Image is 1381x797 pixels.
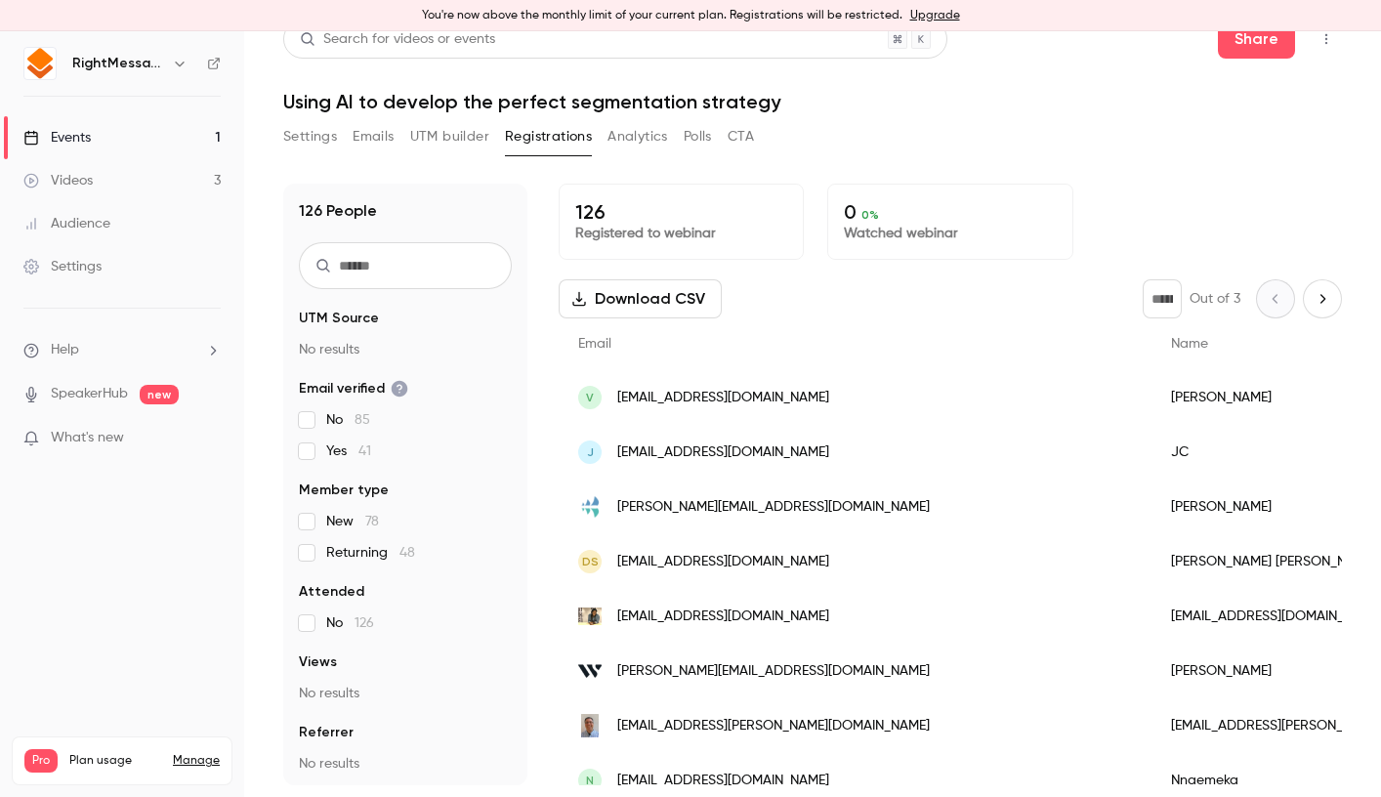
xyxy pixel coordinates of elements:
span: N [586,772,594,789]
span: New [326,512,379,531]
span: Referrer [299,723,354,742]
img: lerner.co.il [578,714,602,737]
li: help-dropdown-opener [23,340,221,360]
span: [EMAIL_ADDRESS][DOMAIN_NAME] [617,552,829,572]
div: Videos [23,171,93,190]
img: aishacrumbine.com [578,608,602,625]
button: Analytics [607,121,668,152]
div: Search for videos or events [300,29,495,50]
span: UTM Source [299,309,379,328]
span: new [140,385,179,404]
span: What's new [51,428,124,448]
p: Out of 3 [1190,289,1240,309]
span: [EMAIL_ADDRESS][DOMAIN_NAME] [617,771,829,791]
h6: RightMessage [72,54,164,73]
span: 85 [355,413,370,427]
button: Registrations [505,121,592,152]
div: Audience [23,214,110,233]
a: Upgrade [910,8,960,23]
h1: Using AI to develop the perfect segmentation strategy [283,90,1342,113]
span: No [326,410,370,430]
p: No results [299,684,512,703]
span: Pro [24,749,58,773]
button: Share [1218,20,1295,59]
span: [EMAIL_ADDRESS][DOMAIN_NAME] [617,607,829,627]
img: signwise.co.nz [578,659,602,683]
div: Events [23,128,91,147]
span: Member type [299,481,389,500]
div: Settings [23,257,102,276]
button: UTM builder [410,121,489,152]
h1: 126 People [299,199,377,223]
img: RightMessage [24,48,56,79]
iframe: Noticeable Trigger [197,430,221,447]
span: Name [1171,337,1208,351]
span: DS [582,553,599,570]
span: Yes [326,441,371,461]
p: 0 [844,200,1056,224]
span: V [586,389,594,406]
span: 48 [399,546,415,560]
span: 0 % [861,208,879,222]
a: SpeakerHub [51,384,128,404]
span: Email [578,337,611,351]
span: [EMAIL_ADDRESS][PERSON_NAME][DOMAIN_NAME] [617,716,930,736]
span: 126 [355,616,374,630]
span: Help [51,340,79,360]
button: Emails [353,121,394,152]
button: Download CSV [559,279,722,318]
img: inuda.com [578,495,602,519]
button: Polls [684,121,712,152]
span: [PERSON_NAME][EMAIL_ADDRESS][DOMAIN_NAME] [617,497,930,518]
span: Plan usage [69,753,161,769]
span: Attended [299,582,364,602]
span: Views [299,652,337,672]
span: J [587,443,594,461]
p: 126 [575,200,787,224]
span: [EMAIL_ADDRESS][DOMAIN_NAME] [617,388,829,408]
button: Next page [1303,279,1342,318]
span: [EMAIL_ADDRESS][DOMAIN_NAME] [617,442,829,463]
span: No [326,613,374,633]
p: No results [299,340,512,359]
p: No results [299,754,512,774]
span: Returning [326,543,415,563]
span: 78 [365,515,379,528]
span: 41 [358,444,371,458]
button: CTA [728,121,754,152]
p: Registered to webinar [575,224,787,243]
span: [PERSON_NAME][EMAIL_ADDRESS][DOMAIN_NAME] [617,661,930,682]
p: Watched webinar [844,224,1056,243]
span: Email verified [299,379,408,398]
button: Settings [283,121,337,152]
a: Manage [173,753,220,769]
section: facet-groups [299,309,512,774]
